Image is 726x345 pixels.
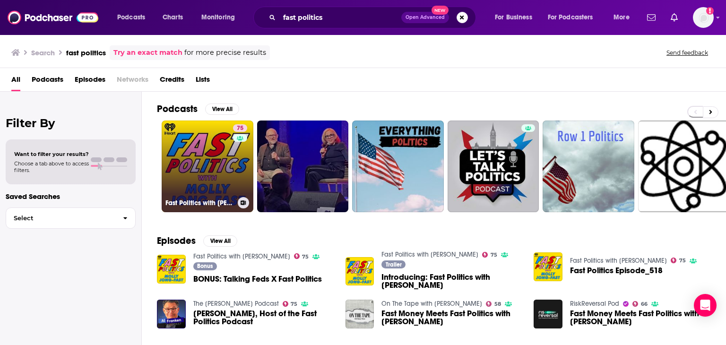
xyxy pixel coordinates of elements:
[607,10,641,25] button: open menu
[156,10,189,25] a: Charts
[693,7,714,28] span: Logged in as megcassidy
[693,7,714,28] img: User Profile
[694,294,717,317] div: Open Intercom Messenger
[157,235,237,247] a: EpisodesView All
[262,7,485,28] div: Search podcasts, credits, & more...
[197,263,213,269] span: Bonus
[570,267,663,275] a: Fast Politics Episode_518
[381,250,478,259] a: Fast Politics with Molly Jong-Fast
[157,300,186,328] img: Molly Jong Fast, Host of the Fast Politics Podcast
[548,11,593,24] span: For Podcasters
[203,235,237,247] button: View All
[201,11,235,24] span: Monitoring
[163,11,183,24] span: Charts
[406,15,445,20] span: Open Advanced
[196,72,210,91] a: Lists
[570,310,711,326] span: Fast Money Meets Fast Politics with [PERSON_NAME]
[14,151,89,157] span: Want to filter your results?
[679,259,686,263] span: 75
[667,9,682,26] a: Show notifications dropdown
[381,310,522,326] span: Fast Money Meets Fast Politics with [PERSON_NAME]
[643,9,659,26] a: Show notifications dropdown
[291,302,297,306] span: 75
[117,72,148,91] span: Networks
[6,215,115,221] span: Select
[482,252,497,258] a: 75
[8,9,98,26] img: Podchaser - Follow, Share and Rate Podcasts
[693,7,714,28] button: Show profile menu
[11,72,20,91] a: All
[486,301,501,307] a: 58
[31,48,55,57] h3: Search
[570,310,711,326] a: Fast Money Meets Fast Politics with Molly Jong-Fast
[706,7,714,15] svg: Add a profile image
[157,235,196,247] h2: Episodes
[6,116,136,130] h2: Filter By
[117,11,145,24] span: Podcasts
[157,255,186,284] img: BONUS: Talking Feds X Fast Politics
[570,300,619,308] a: RiskReversal Pod
[346,257,374,286] img: Introducing: Fast Politics with Molly Jong-Fast
[66,48,106,57] h3: fast politics
[302,255,309,259] span: 75
[381,310,522,326] a: Fast Money Meets Fast Politics with Molly Jong-Fast
[157,103,198,115] h2: Podcasts
[237,124,243,133] span: 75
[294,253,309,259] a: 75
[381,273,522,289] a: Introducing: Fast Politics with Molly Jong-Fast
[401,12,449,23] button: Open AdvancedNew
[233,124,247,132] a: 75
[491,253,497,257] span: 75
[193,310,334,326] span: [PERSON_NAME], Host of the Fast Politics Podcast
[494,302,501,306] span: 58
[193,252,290,260] a: Fast Politics with Molly Jong-Fast
[381,273,522,289] span: Introducing: Fast Politics with [PERSON_NAME]
[193,275,322,283] a: BONUS: Talking Feds X Fast Politics
[432,6,449,15] span: New
[495,11,532,24] span: For Business
[195,10,247,25] button: open menu
[32,72,63,91] a: Podcasts
[386,262,402,267] span: Trailer
[641,302,648,306] span: 66
[283,301,298,307] a: 75
[111,10,157,25] button: open menu
[193,310,334,326] a: Molly Jong Fast, Host of the Fast Politics Podcast
[570,257,667,265] a: Fast Politics with Molly Jong-Fast
[6,192,136,201] p: Saved Searches
[488,10,544,25] button: open menu
[184,47,266,58] span: for more precise results
[165,199,234,207] h3: Fast Politics with [PERSON_NAME]
[75,72,105,91] a: Episodes
[279,10,401,25] input: Search podcasts, credits, & more...
[193,300,279,308] a: The Al Franken Podcast
[664,49,711,57] button: Send feedback
[534,300,562,328] img: Fast Money Meets Fast Politics with Molly Jong-Fast
[542,10,607,25] button: open menu
[113,47,182,58] a: Try an exact match
[6,207,136,229] button: Select
[14,160,89,173] span: Choose a tab above to access filters.
[162,121,253,212] a: 75Fast Politics with [PERSON_NAME]
[632,301,648,307] a: 66
[157,103,239,115] a: PodcastsView All
[346,300,374,328] img: Fast Money Meets Fast Politics with Molly Jong-Fast
[160,72,184,91] a: Credits
[381,300,482,308] a: On The Tape with Danny Moses
[614,11,630,24] span: More
[534,252,562,281] img: Fast Politics Episode_518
